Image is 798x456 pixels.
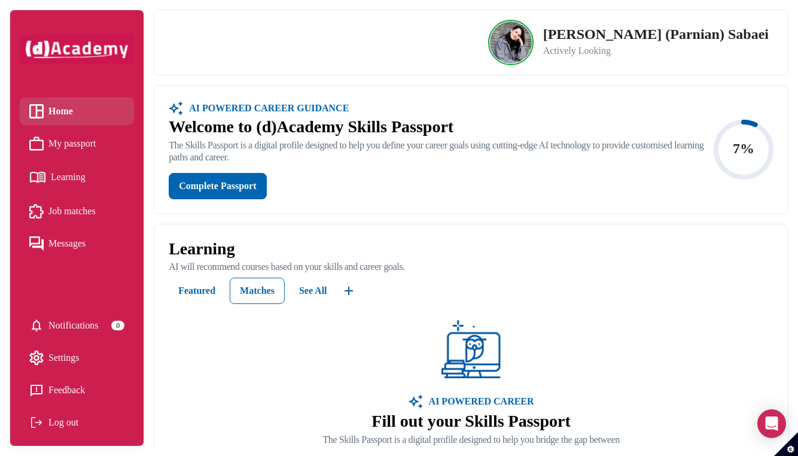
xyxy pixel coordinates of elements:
[48,235,86,253] span: Messages
[111,321,124,330] div: 0
[169,173,266,199] button: Complete Passport
[733,140,754,156] text: 7%
[169,100,183,117] img: ...
[169,139,709,163] div: The Skills Passport is a digital profile designed to help you define your career goals using cutt...
[29,167,124,188] a: Learning iconLearning
[29,102,124,120] a: Home iconHome
[29,235,124,253] a: Messages iconMessages
[169,261,773,273] p: AI will recommend courses based on your skills and career goals.
[48,202,96,220] span: Job matches
[48,102,73,120] span: Home
[322,411,619,431] p: Fill out your Skills Passport
[29,202,124,220] a: Job matches iconJob matches
[490,22,532,63] img: Profile
[29,236,44,251] img: Messages icon
[29,414,124,431] div: Log out
[29,204,44,218] img: Job matches icon
[543,27,769,41] p: [PERSON_NAME] (Parnian) Sabaei
[774,432,798,456] button: Set cookie preferences
[29,136,44,151] img: My passport icon
[29,104,44,118] img: Home icon
[29,381,124,399] a: Feedback
[29,415,44,430] img: Log out
[543,44,769,58] p: Actively Looking
[240,282,275,299] div: Matches
[757,409,786,438] div: Open Intercom Messenger
[51,168,86,186] span: Learning
[29,383,44,397] img: feedback
[299,282,327,299] div: See All
[169,117,709,137] div: Welcome to (d)Academy Skills Passport
[409,394,423,409] img: image
[29,318,44,333] img: setting
[29,167,46,188] img: Learning icon
[179,178,256,194] div: Complete Passport
[183,100,349,117] div: AI POWERED CAREER GUIDANCE
[29,135,124,153] a: My passport iconMy passport
[20,34,134,65] img: dAcademy
[423,394,534,409] p: AI POWERED CAREER
[48,135,96,153] span: My passport
[48,317,99,335] span: Notifications
[441,320,501,380] img: ...
[29,351,44,365] img: setting
[169,278,225,304] button: Featured
[342,284,356,298] img: ...
[169,239,773,259] p: Learning
[230,278,285,304] button: Matches
[290,278,337,304] button: See All
[178,282,215,299] div: Featured
[48,349,80,367] span: Settings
